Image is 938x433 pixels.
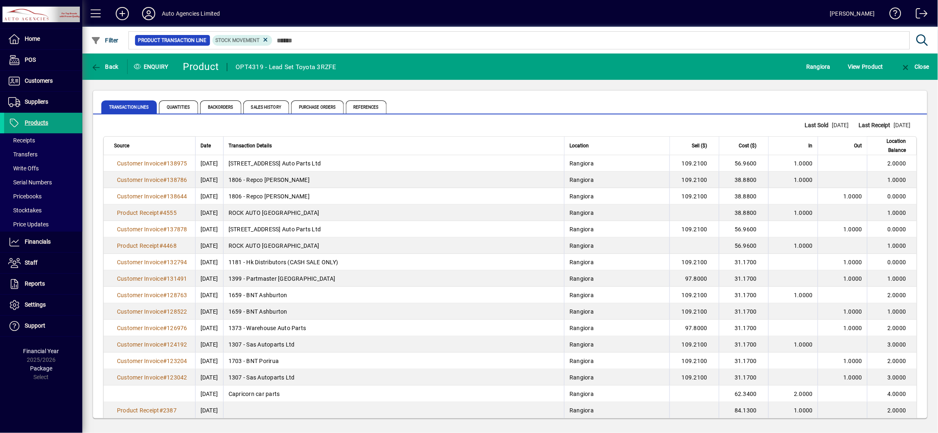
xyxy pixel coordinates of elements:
td: 1703 - BNT Porirua [223,353,565,369]
span: 2387 [163,407,177,414]
span: Backorders [200,100,241,114]
span: 123042 [167,374,187,381]
td: 109.2100 [670,188,719,205]
span: # [163,308,167,315]
td: Capricorn car parts [223,386,565,402]
span: Package [30,365,52,372]
td: 56.9600 [719,155,768,172]
a: Customer Invoice#128522 [114,307,190,316]
span: # [159,407,163,414]
span: Customer Invoice [117,308,163,315]
span: Customer Invoice [117,226,163,233]
span: Product Receipt [117,210,159,216]
span: Home [25,35,40,42]
td: 109.2100 [670,155,719,172]
td: 1307 - Sas Autoparts Ltd [223,336,565,353]
a: Knowledge Base [883,2,901,28]
td: [DATE] [195,254,223,270]
td: 2.0000 [867,320,917,336]
td: [DATE] [195,270,223,287]
a: Logout [910,2,928,28]
span: Transfers [8,151,37,158]
td: [DATE] [195,172,223,188]
td: 1.0000 [867,237,917,254]
span: 138786 [167,177,187,183]
a: Customers [4,71,82,91]
span: 138975 [167,160,187,167]
td: 1.0000 [867,172,917,188]
td: 109.2100 [670,336,719,353]
a: Suppliers [4,92,82,112]
app-page-header-button: Back [82,59,128,74]
a: Customer Invoice#137878 [114,225,190,234]
span: Quantities [159,100,198,114]
a: Reports [4,274,82,294]
td: 56.9600 [719,221,768,237]
a: Product Receipt#4468 [114,241,180,250]
td: 31.1700 [719,270,768,287]
span: Product Receipt [117,242,159,249]
td: 3.0000 [867,369,917,386]
td: [DATE] [195,188,223,205]
button: View Product [846,59,885,74]
button: Profile [135,6,162,21]
button: Add [109,6,135,21]
span: Rangiora [569,358,594,364]
td: 56.9600 [719,237,768,254]
td: 62.3400 [719,386,768,402]
td: 31.1700 [719,303,768,320]
a: POS [4,50,82,70]
button: Close [898,59,931,74]
a: Price Updates [4,217,82,231]
td: [DATE] [195,303,223,320]
a: Customer Invoice#123042 [114,373,190,382]
div: Enquiry [128,60,177,73]
span: Location Balance [873,137,906,155]
span: # [163,292,167,298]
span: Rangiora [569,275,594,282]
span: Location [569,141,589,150]
td: 1806 - Repco [PERSON_NAME] [223,172,565,188]
span: 132794 [167,259,187,265]
span: Rangiora [569,177,594,183]
td: 2.0000 [867,287,917,303]
td: 2.0000 [867,402,917,419]
span: Cost ($) [739,141,757,150]
a: Customer Invoice#126976 [114,324,190,333]
button: Rangiora [804,59,833,74]
div: OPT4319 - Lead Set Toyota 3RZFE [236,61,336,74]
span: Close [901,63,929,70]
td: [DATE] [195,221,223,237]
td: [DATE] [195,205,223,221]
td: 109.2100 [670,172,719,188]
span: 4555 [163,210,177,216]
span: Sell ($) [692,141,707,150]
span: 137878 [167,226,187,233]
span: 131491 [167,275,187,282]
a: Pricebooks [4,189,82,203]
span: Rangiora [569,210,594,216]
td: 2.0000 [867,353,917,369]
span: Suppliers [25,98,48,105]
span: 1.0000 [844,226,863,233]
a: Customer Invoice#138975 [114,159,190,168]
span: 124192 [167,341,187,348]
td: 97.8000 [670,320,719,336]
td: [DATE] [195,287,223,303]
td: 38.8800 [719,188,768,205]
td: 1659 - BNT Ashburton [223,303,565,320]
span: # [163,193,167,200]
td: 109.2100 [670,221,719,237]
a: Customer Invoice#131491 [114,274,190,283]
span: # [163,275,167,282]
td: [DATE] [195,336,223,353]
td: 1181 - Hk Distributors (CASH SALE ONLY) [223,254,565,270]
div: Product [183,60,219,73]
span: Rangiora [569,308,594,315]
span: Date [201,141,211,150]
mat-chip: Product Transaction Type: Stock movement [212,35,273,46]
div: [PERSON_NAME] [830,7,875,20]
span: Customer Invoice [117,177,163,183]
span: Stocktakes [8,207,42,214]
span: Customer Invoice [117,374,163,381]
